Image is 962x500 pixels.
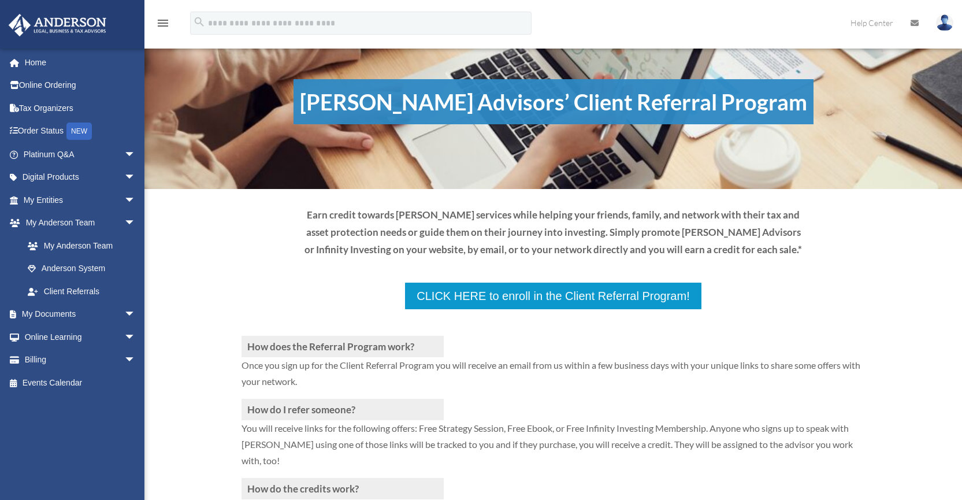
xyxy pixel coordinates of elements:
[193,16,206,28] i: search
[5,14,110,36] img: Anderson Advisors Platinum Portal
[16,257,153,280] a: Anderson System
[8,143,153,166] a: Platinum Q&Aarrow_drop_down
[16,234,153,257] a: My Anderson Team
[66,123,92,140] div: NEW
[8,303,153,326] a: My Documentsarrow_drop_down
[936,14,953,31] img: User Pic
[242,357,866,399] p: Once you sign up for the Client Referral Program you will receive an email from us within a few b...
[124,325,147,349] span: arrow_drop_down
[8,212,153,235] a: My Anderson Teamarrow_drop_down
[294,79,814,124] h1: [PERSON_NAME] Advisors’ Client Referral Program
[124,212,147,235] span: arrow_drop_down
[242,478,444,499] h3: How do the credits work?
[8,325,153,349] a: Online Learningarrow_drop_down
[8,349,153,372] a: Billingarrow_drop_down
[8,51,153,74] a: Home
[124,349,147,372] span: arrow_drop_down
[304,206,803,258] p: Earn credit towards [PERSON_NAME] services while helping your friends, family, and network with t...
[8,74,153,97] a: Online Ordering
[124,143,147,166] span: arrow_drop_down
[8,188,153,212] a: My Entitiesarrow_drop_down
[242,399,444,420] h3: How do I refer someone?
[8,120,153,143] a: Order StatusNEW
[124,166,147,190] span: arrow_drop_down
[124,303,147,327] span: arrow_drop_down
[8,166,153,189] a: Digital Productsarrow_drop_down
[124,188,147,212] span: arrow_drop_down
[16,280,147,303] a: Client Referrals
[156,20,170,30] a: menu
[8,97,153,120] a: Tax Organizers
[156,16,170,30] i: menu
[8,371,153,394] a: Events Calendar
[242,336,444,357] h3: How does the Referral Program work?
[242,420,866,478] p: You will receive links for the following offers: Free Strategy Session, Free Ebook, or Free Infin...
[404,282,702,310] a: CLICK HERE to enroll in the Client Referral Program!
